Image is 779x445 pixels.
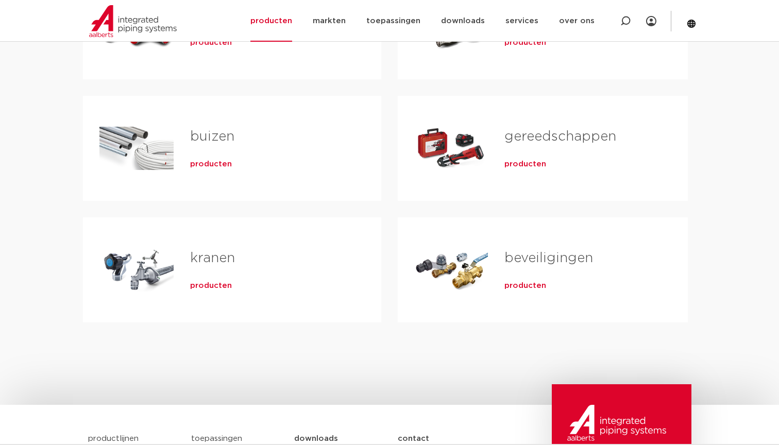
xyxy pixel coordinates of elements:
[190,130,234,143] a: buizen
[190,251,235,265] a: kranen
[190,38,232,48] a: producten
[504,251,593,265] a: beveiligingen
[504,281,546,291] a: producten
[504,38,546,48] a: producten
[191,435,242,442] a: toepassingen
[190,159,232,169] a: producten
[504,159,546,169] a: producten
[88,435,139,442] a: productlijnen
[504,130,616,143] a: gereedschappen
[190,281,232,291] a: producten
